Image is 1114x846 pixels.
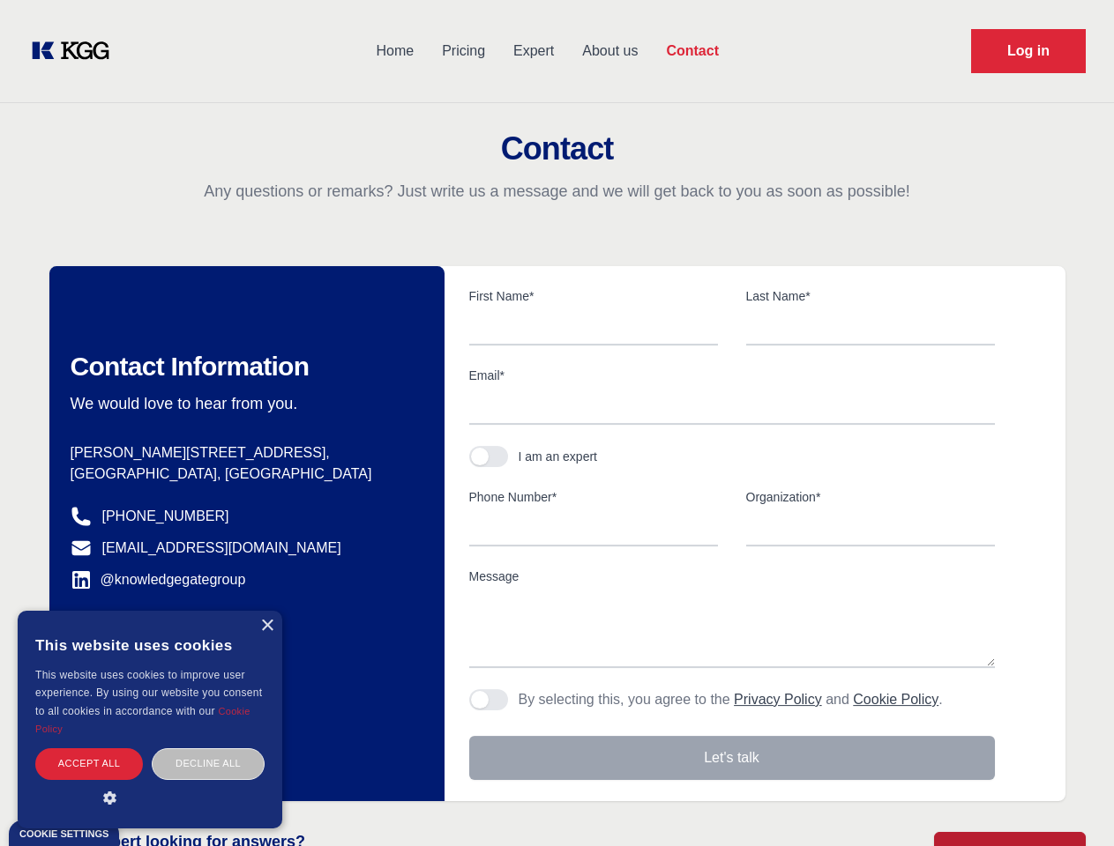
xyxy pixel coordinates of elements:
[71,393,416,414] p: We would love to hear from you.
[102,538,341,559] a: [EMAIL_ADDRESS][DOMAIN_NAME]
[362,28,428,74] a: Home
[734,692,822,707] a: Privacy Policy
[469,736,995,780] button: Let's talk
[652,28,733,74] a: Contact
[35,748,143,779] div: Accept all
[35,624,265,666] div: This website uses cookies
[853,692,938,707] a: Cookie Policy
[71,569,246,590] a: @knowledgegategroup
[469,367,995,384] label: Email*
[469,568,995,585] label: Message
[1026,761,1114,846] iframe: Chat Widget
[102,506,229,527] a: [PHONE_NUMBER]
[469,287,718,305] label: First Name*
[469,488,718,506] label: Phone Number*
[746,287,995,305] label: Last Name*
[21,181,1093,202] p: Any questions or remarks? Just write us a message and we will get back to you as soon as possible!
[519,448,598,465] div: I am an expert
[28,37,123,65] a: KOL Knowledge Platform: Talk to Key External Experts (KEE)
[71,351,416,382] h2: Contact Information
[971,29,1086,73] a: Request Demo
[71,442,416,464] p: [PERSON_NAME][STREET_ADDRESS],
[19,829,108,839] div: Cookie settings
[260,620,273,633] div: Close
[35,669,262,717] span: This website uses cookies to improve user experience. By using our website you consent to all coo...
[519,689,943,710] p: By selecting this, you agree to the and .
[568,28,652,74] a: About us
[499,28,568,74] a: Expert
[746,488,995,506] label: Organization*
[21,131,1093,167] h2: Contact
[428,28,499,74] a: Pricing
[152,748,265,779] div: Decline all
[35,706,250,734] a: Cookie Policy
[71,464,416,485] p: [GEOGRAPHIC_DATA], [GEOGRAPHIC_DATA]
